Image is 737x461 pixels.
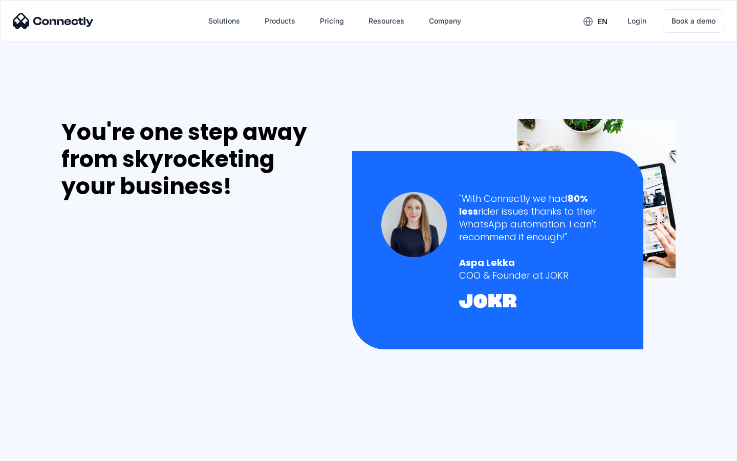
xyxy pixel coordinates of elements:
[459,192,614,244] div: "With Connectly we had rider issues thanks to their WhatsApp automation. I can't recommend it eno...
[61,119,331,200] div: You're one step away from skyrocketing your business!
[459,192,588,218] strong: 80% less
[459,269,614,282] div: COO & Founder at JOKR
[320,14,344,28] div: Pricing
[20,443,61,457] ul: Language list
[597,14,608,29] div: en
[627,14,646,28] div: Login
[265,14,295,28] div: Products
[208,14,240,28] div: Solutions
[619,9,655,33] a: Login
[312,9,352,33] a: Pricing
[429,14,461,28] div: Company
[368,14,404,28] div: Resources
[61,212,215,447] iframe: Form 0
[13,13,94,29] img: Connectly Logo
[10,443,61,457] aside: Language selected: English
[663,9,724,33] a: Book a demo
[459,256,515,269] strong: Aspa Lekka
